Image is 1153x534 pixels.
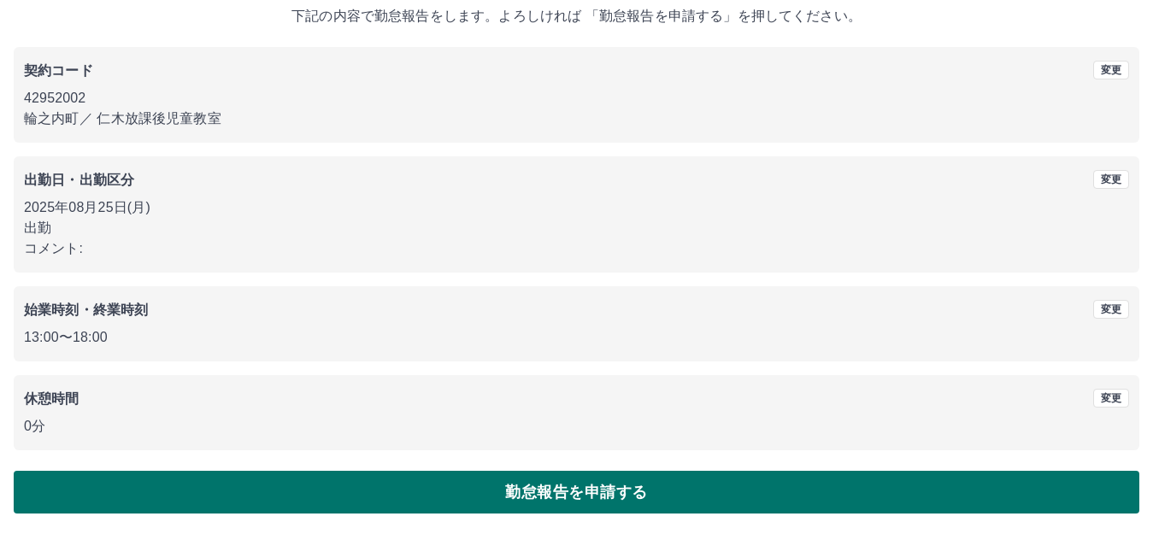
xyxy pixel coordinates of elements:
p: 0分 [24,416,1129,437]
p: 2025年08月25日(月) [24,197,1129,218]
b: 契約コード [24,63,93,78]
p: 出勤 [24,218,1129,238]
button: 変更 [1093,170,1129,189]
b: 休憩時間 [24,391,79,406]
b: 出勤日・出勤区分 [24,173,134,187]
p: コメント: [24,238,1129,259]
p: 13:00 〜 18:00 [24,327,1129,348]
button: 変更 [1093,61,1129,79]
p: 下記の内容で勤怠報告をします。よろしければ 「勤怠報告を申請する」を押してください。 [14,6,1139,26]
p: 輪之内町 ／ 仁木放課後児童教室 [24,109,1129,129]
p: 42952002 [24,88,1129,109]
b: 始業時刻・終業時刻 [24,302,148,317]
button: 勤怠報告を申請する [14,471,1139,513]
button: 変更 [1093,300,1129,319]
button: 変更 [1093,389,1129,408]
